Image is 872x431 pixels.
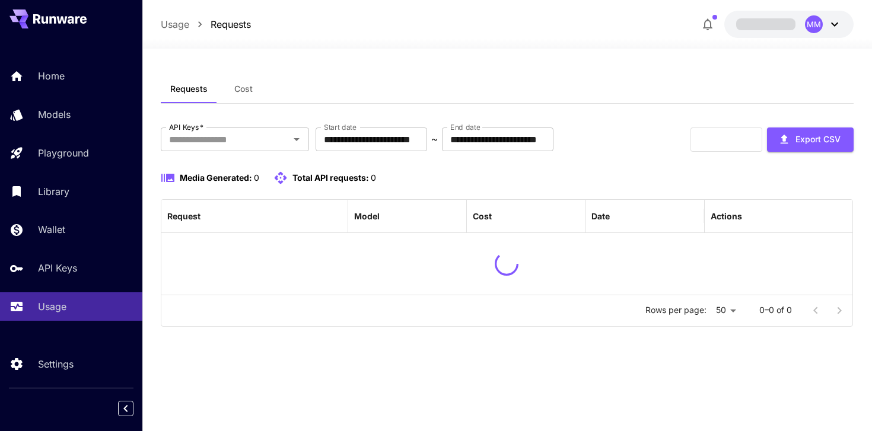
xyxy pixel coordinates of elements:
p: Wallet [38,222,65,237]
p: 0–0 of 0 [759,304,792,316]
button: Collapse sidebar [118,401,133,416]
div: Cost [473,211,492,221]
a: Requests [211,17,251,31]
button: MM [724,11,854,38]
p: Playground [38,146,89,160]
span: Total API requests: [292,173,369,183]
label: Start date [324,122,357,132]
p: ~ [431,132,438,146]
p: Models [38,107,71,122]
span: Media Generated: [180,173,252,183]
p: Home [38,69,65,83]
span: 0 [371,173,376,183]
span: 0 [254,173,259,183]
p: Usage [38,299,66,314]
div: Request [167,211,201,221]
div: Actions [711,211,742,221]
div: Model [354,211,380,221]
p: Rows per page: [645,304,706,316]
label: End date [450,122,480,132]
a: Usage [161,17,189,31]
p: API Keys [38,261,77,275]
label: API Keys [169,122,203,132]
nav: breadcrumb [161,17,251,31]
button: Export CSV [767,127,854,152]
span: Requests [170,84,208,94]
button: Open [288,131,305,148]
p: Library [38,184,69,199]
span: Cost [234,84,253,94]
p: Settings [38,357,74,371]
div: 50 [711,302,740,319]
div: Collapse sidebar [127,398,142,419]
div: MM [805,15,823,33]
div: Date [591,211,610,221]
